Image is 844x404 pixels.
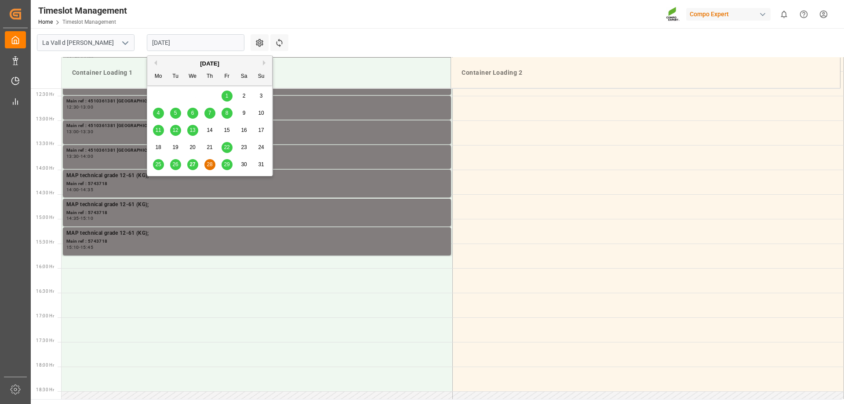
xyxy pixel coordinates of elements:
div: - [79,245,80,249]
div: Choose Monday, August 18th, 2025 [153,142,164,153]
div: 15:10 [80,216,93,220]
div: 14:35 [66,216,79,220]
span: 17:00 Hr [36,313,54,318]
div: 13:30 [80,130,93,134]
div: Choose Monday, August 25th, 2025 [153,159,164,170]
div: Choose Tuesday, August 5th, 2025 [170,108,181,119]
div: Container Loading 1 [69,65,444,81]
div: Choose Thursday, August 21st, 2025 [204,142,215,153]
span: 1 [226,93,229,99]
span: 18:00 Hr [36,363,54,368]
span: 29 [224,161,229,167]
div: Choose Saturday, August 30th, 2025 [239,159,250,170]
div: Choose Tuesday, August 19th, 2025 [170,142,181,153]
div: Su [256,71,267,82]
div: Choose Wednesday, August 6th, 2025 [187,108,198,119]
button: Next Month [263,60,268,66]
div: Th [204,71,215,82]
div: Choose Friday, August 15th, 2025 [222,125,233,136]
span: 17 [258,127,264,133]
div: - [79,216,80,220]
span: 16 [241,127,247,133]
span: 16:00 Hr [36,264,54,269]
div: Choose Thursday, August 28th, 2025 [204,159,215,170]
div: Choose Monday, August 11th, 2025 [153,125,164,136]
button: show 0 new notifications [774,4,794,24]
div: Choose Thursday, August 7th, 2025 [204,108,215,119]
div: Choose Wednesday, August 20th, 2025 [187,142,198,153]
div: Choose Friday, August 29th, 2025 [222,159,233,170]
div: 13:00 [80,105,93,109]
input: DD.MM.YYYY [147,34,244,51]
div: 13:00 [66,130,79,134]
div: Choose Sunday, August 17th, 2025 [256,125,267,136]
a: Home [38,19,53,25]
div: Container Loading 2 [458,65,833,81]
span: 12:30 Hr [36,92,54,97]
div: 14:00 [66,188,79,192]
span: 7 [208,110,211,116]
div: Sa [239,71,250,82]
span: 15 [224,127,229,133]
div: Compo Expert [686,8,771,21]
span: 20 [189,144,195,150]
div: Fr [222,71,233,82]
div: Choose Saturday, August 16th, 2025 [239,125,250,136]
span: 12 [172,127,178,133]
button: Compo Expert [686,6,774,22]
span: 25 [155,161,161,167]
div: Choose Friday, August 22nd, 2025 [222,142,233,153]
div: Choose Sunday, August 24th, 2025 [256,142,267,153]
span: 8 [226,110,229,116]
span: 3 [260,93,263,99]
span: 11 [155,127,161,133]
span: 6 [191,110,194,116]
div: Choose Friday, August 1st, 2025 [222,91,233,102]
span: 23 [241,144,247,150]
div: Choose Tuesday, August 12th, 2025 [170,125,181,136]
span: 15:30 Hr [36,240,54,244]
span: 9 [243,110,246,116]
div: MAP technical grade 12-61 (KG); [66,171,447,180]
div: Choose Saturday, August 9th, 2025 [239,108,250,119]
span: 5 [174,110,177,116]
span: 24 [258,144,264,150]
span: 14:00 Hr [36,166,54,171]
div: - [79,105,80,109]
span: 31 [258,161,264,167]
div: Choose Saturday, August 2nd, 2025 [239,91,250,102]
span: 13:00 Hr [36,116,54,121]
div: Main ref : 5743718 [66,238,447,245]
div: We [187,71,198,82]
span: 21 [207,144,212,150]
span: 27 [189,161,195,167]
div: Mo [153,71,164,82]
span: 14 [207,127,212,133]
button: Previous Month [152,60,157,66]
div: Choose Tuesday, August 26th, 2025 [170,159,181,170]
span: 14:30 Hr [36,190,54,195]
div: Main ref : 5743718 [66,209,447,217]
div: 15:10 [66,245,79,249]
div: [DATE] [147,59,272,68]
span: 30 [241,161,247,167]
div: Main ref : 4510361381 [GEOGRAPHIC_DATA] [66,122,447,130]
div: 12:30 [66,105,79,109]
span: 18:30 Hr [36,387,54,392]
div: Choose Thursday, August 14th, 2025 [204,125,215,136]
div: 14:35 [80,188,93,192]
div: Tu [170,71,181,82]
span: 2 [243,93,246,99]
span: 4 [157,110,160,116]
div: Choose Wednesday, August 13th, 2025 [187,125,198,136]
button: Help Center [794,4,814,24]
div: - [79,188,80,192]
img: Screenshot%202023-09-29%20at%2010.02.21.png_1712312052.png [666,7,680,22]
span: 10 [258,110,264,116]
div: 13:30 [66,154,79,158]
div: 15:45 [80,245,93,249]
span: 18 [155,144,161,150]
button: open menu [118,36,131,50]
div: month 2025-08 [150,87,270,173]
div: MAP technical grade 12-61 (KG); [66,200,447,209]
